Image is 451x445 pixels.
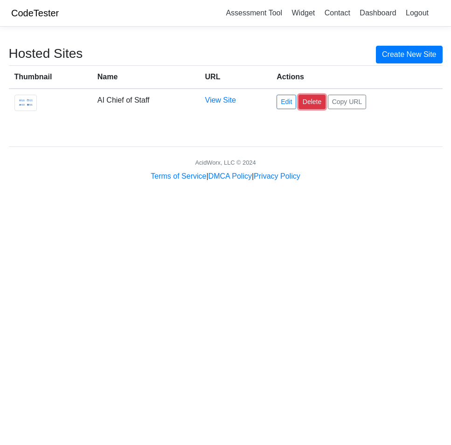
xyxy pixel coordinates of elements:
a: Delete [298,95,326,109]
div: | | [151,171,300,182]
th: Thumbnail [9,65,92,89]
a: Terms of Service [151,172,206,180]
a: Create New Site [376,46,443,63]
a: Widget [288,5,319,21]
th: Actions [271,65,442,89]
a: Edit [277,95,296,109]
td: AI Chief of Staff [92,89,200,117]
a: Privacy Policy [254,172,300,180]
img: thumbnail [14,95,37,111]
a: CodeTester [11,8,59,18]
a: Logout [402,5,432,21]
a: View Site [205,96,236,104]
a: Dashboard [356,5,400,21]
a: Contact [321,5,354,21]
h3: Hosted Sites [9,46,83,62]
a: Assessment Tool [222,5,286,21]
button: Copy URL [328,95,367,109]
th: Name [92,65,200,89]
th: URL [200,65,271,89]
div: AcidWorx, LLC © 2024 [195,158,256,167]
a: DMCA Policy [208,172,252,180]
